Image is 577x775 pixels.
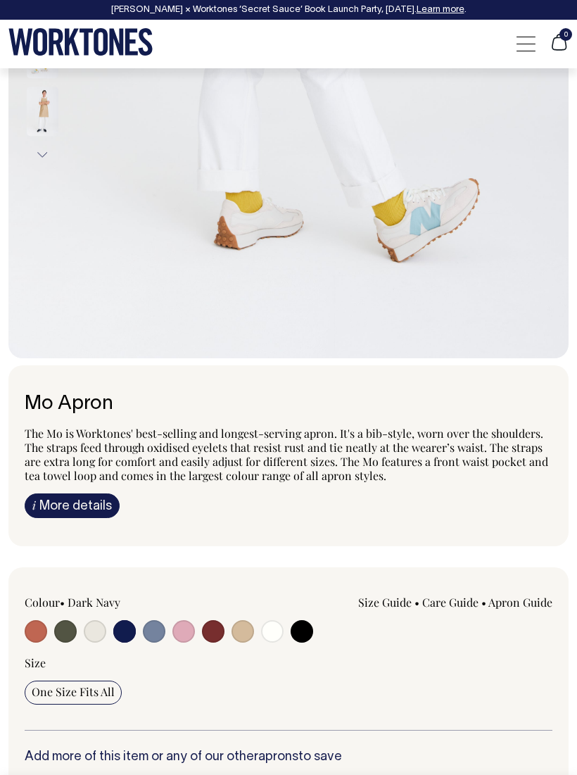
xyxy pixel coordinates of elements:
[68,595,120,610] label: Dark Navy
[25,596,236,610] div: Colour
[32,141,53,169] button: Next
[25,681,122,705] input: One Size Fits All
[258,751,298,763] a: aprons
[481,595,486,610] span: •
[414,595,419,610] span: •
[488,595,552,610] a: Apron Guide
[25,393,552,415] h6: Mo Apron
[110,5,466,15] div: [PERSON_NAME] × Worktones ‘Secret Sauce’ Book Launch Party, [DATE]. .
[32,498,36,512] span: i
[27,87,58,137] img: khaki
[422,595,478,610] a: Care Guide
[416,6,464,14] a: Learn more
[358,595,412,610] a: Size Guide
[25,493,120,518] a: iMore details
[25,426,548,483] span: The Mo is Worktones' best-selling and longest-serving apron. It's a bib-style, worn over the shou...
[25,656,552,670] div: Size
[559,28,572,41] span: 0
[27,30,58,79] img: khaki
[32,685,115,699] span: One Size Fits All
[60,595,65,610] span: •
[550,44,569,53] a: 0
[25,750,552,764] h6: Add more of this item or any of our other to save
